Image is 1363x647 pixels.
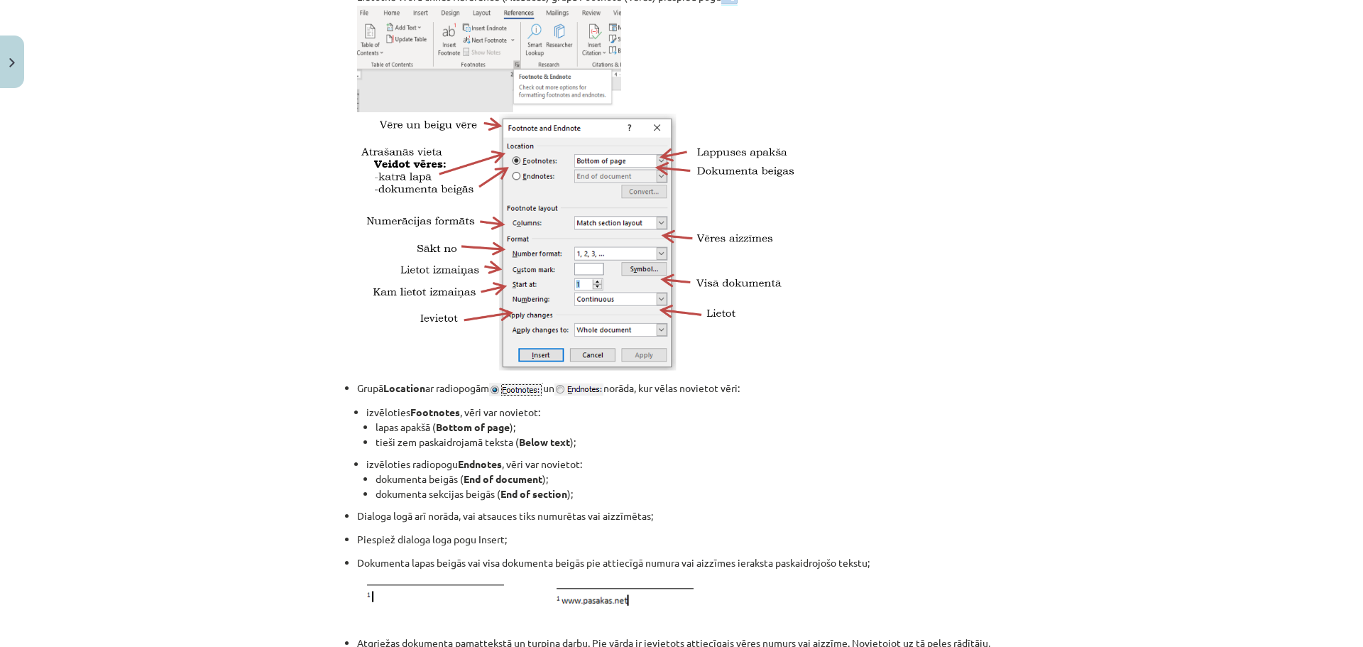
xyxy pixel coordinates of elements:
[376,472,1024,486] li: dokumenta beigās ( );
[519,435,570,448] strong: Below text
[376,435,1024,450] li: tieši zem paskaidrojamā teksta ( );
[410,406,460,418] strong: Footnotes
[383,381,425,394] strong: Location
[357,509,1024,523] p: Dialoga logā arī norāda, vai atsauces tiks numurētas vai aizzīmētas;
[458,457,502,470] strong: Endnotes
[376,420,1024,435] li: lapas apakšā ( );
[376,486,1024,501] li: dokumenta sekcijas beigās ( );
[436,420,510,433] strong: Bottom of page
[464,472,542,485] strong: End of document
[366,405,1024,450] li: izvēloties , vēri var novietot:
[357,532,1024,547] p: Piespiež dialoga loga pogu Insert;
[366,457,1024,501] li: izvēloties radiopogu , vēri var novietot:
[357,555,1024,627] p: Dokumenta lapas beigās vai visa dokumenta beigās pie attiecīgā numura vai aizzīmes ieraksta paska...
[500,487,567,500] strong: End of section
[357,381,1024,396] p: Grupā ar radiopogām un norāda, kur vēlas novietot vēri:
[9,58,15,67] img: icon-close-lesson-0947bae3869378f0d4975bcd49f059093ad1ed9edebbc8119c70593378902aed.svg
